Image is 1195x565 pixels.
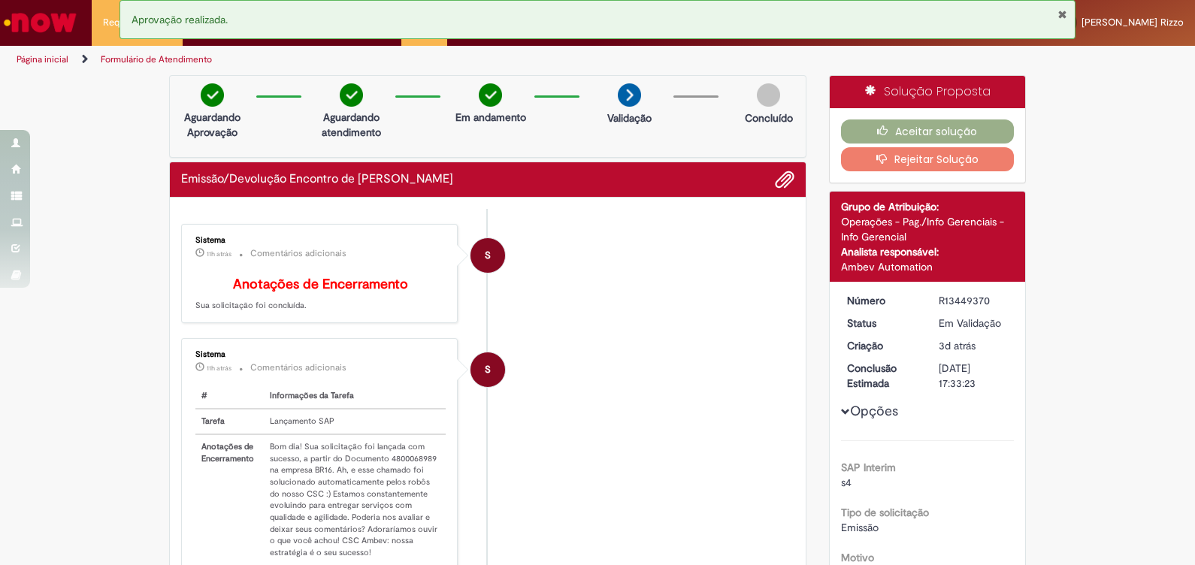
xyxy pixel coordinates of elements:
span: Requisições [103,15,156,30]
th: Anotações de Encerramento [195,434,264,565]
b: Anotações de Encerramento [233,276,408,293]
th: Tarefa [195,409,264,434]
div: System [470,352,505,387]
small: Comentários adicionais [250,247,346,260]
dt: Conclusão Estimada [836,361,928,391]
span: 11h atrás [207,249,231,258]
span: Aprovação realizada. [132,13,228,26]
ul: Trilhas de página [11,46,785,74]
a: Formulário de Atendimento [101,53,212,65]
div: System [470,238,505,273]
th: Informações da Tarefa [264,384,446,409]
b: SAP Interim [841,461,896,474]
p: Concluído [745,110,793,125]
time: 26/08/2025 16:10:48 [939,339,976,352]
img: ServiceNow [2,8,79,38]
div: Operações - Pag./Info Gerenciais - Info Gerencial [841,214,1015,244]
button: Fechar Notificação [1057,8,1067,20]
small: Comentários adicionais [250,361,346,374]
th: # [195,384,264,409]
div: [DATE] 17:33:23 [939,361,1009,391]
img: img-circle-grey.png [757,83,780,107]
time: 28/08/2025 10:01:34 [207,364,231,373]
button: Rejeitar Solução [841,147,1015,171]
dt: Criação [836,338,928,353]
p: Validação [607,110,652,125]
span: [PERSON_NAME] Rizzo [1082,16,1184,29]
div: 26/08/2025 16:10:48 [939,338,1009,353]
span: Emissão [841,521,879,534]
a: Página inicial [17,53,68,65]
b: Motivo [841,551,874,564]
div: Sistema [195,350,446,359]
div: Solução Proposta [830,76,1026,108]
img: arrow-next.png [618,83,641,107]
dt: Status [836,316,928,331]
img: check-circle-green.png [340,83,363,107]
p: Aguardando Aprovação [176,110,249,140]
td: Bom dia! Sua solicitação foi lançada com sucesso, a partir do Documento 4800068989 na empresa BR1... [264,434,446,565]
div: Analista responsável: [841,244,1015,259]
span: s4 [841,476,852,489]
td: Lançamento SAP [264,409,446,434]
button: Aceitar solução [841,119,1015,144]
p: Em andamento [455,110,526,125]
img: check-circle-green.png [479,83,502,107]
span: 3d atrás [939,339,976,352]
span: 11h atrás [207,364,231,373]
div: Ambev Automation [841,259,1015,274]
p: Aguardando atendimento [315,110,388,140]
div: Grupo de Atribuição: [841,199,1015,214]
h2: Emissão/Devolução Encontro de Contas Fornecedor Histórico de tíquete [181,173,453,186]
div: R13449370 [939,293,1009,308]
div: Em Validação [939,316,1009,331]
span: S [485,237,491,273]
time: 28/08/2025 10:01:36 [207,249,231,258]
p: Sua solicitação foi concluída. [195,277,446,312]
button: Adicionar anexos [775,170,794,189]
img: check-circle-green.png [201,83,224,107]
div: Sistema [195,236,446,245]
dt: Número [836,293,928,308]
b: Tipo de solicitação [841,506,929,519]
span: S [485,352,491,388]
